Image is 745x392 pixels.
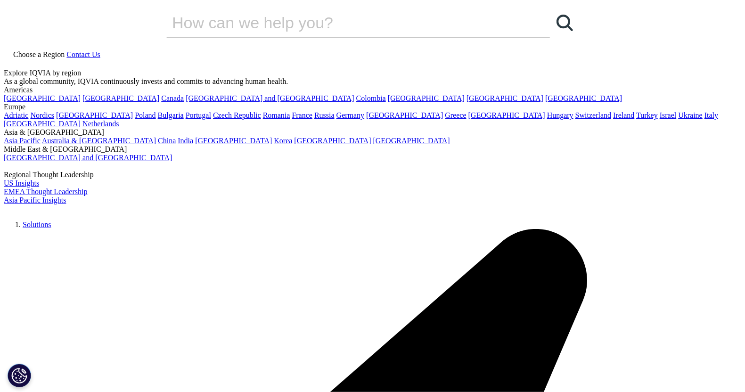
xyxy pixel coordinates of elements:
div: Asia & [GEOGRAPHIC_DATA] [4,128,741,137]
a: [GEOGRAPHIC_DATA] [56,111,133,119]
a: France [292,111,313,119]
a: Adriatic [4,111,28,119]
a: Nordics [30,111,54,119]
a: [GEOGRAPHIC_DATA] [82,94,159,102]
a: [GEOGRAPHIC_DATA] [4,94,81,102]
a: Italy [704,111,718,119]
input: Buscar [166,8,524,37]
a: Israel [660,111,677,119]
a: US Insights [4,179,39,187]
a: Germany [336,111,365,119]
a: Asia Pacific [4,137,41,145]
a: Buscar [550,8,579,37]
div: As a global community, IQVIA continuously invests and commits to advancing human health. [4,77,741,86]
a: Poland [135,111,156,119]
a: China [158,137,176,145]
a: Greece [445,111,466,119]
a: Portugal [186,111,211,119]
span: Choose a Region [13,50,65,58]
a: Czech Republic [213,111,261,119]
a: [GEOGRAPHIC_DATA] [294,137,371,145]
button: Configuración de cookies [8,364,31,387]
a: Russia [314,111,335,119]
a: [GEOGRAPHIC_DATA] [388,94,465,102]
a: Turkey [636,111,658,119]
a: India [178,137,193,145]
div: Europe [4,103,741,111]
a: [GEOGRAPHIC_DATA] [468,111,545,119]
a: Switzerland [575,111,611,119]
a: [GEOGRAPHIC_DATA] [467,94,543,102]
a: Asia Pacific Insights [4,196,66,204]
a: Canada [161,94,184,102]
a: [GEOGRAPHIC_DATA] and [GEOGRAPHIC_DATA] [186,94,354,102]
a: EMEA Thought Leadership [4,188,87,196]
a: Romania [263,111,290,119]
a: [GEOGRAPHIC_DATA] and [GEOGRAPHIC_DATA] [4,154,172,162]
div: Americas [4,86,741,94]
a: Ukraine [678,111,703,119]
div: Explore IQVIA by region [4,69,741,77]
a: [GEOGRAPHIC_DATA] [545,94,622,102]
a: Hungary [547,111,573,119]
div: Middle East & [GEOGRAPHIC_DATA] [4,145,741,154]
a: Korea [274,137,292,145]
a: Contact Us [66,50,100,58]
a: Bulgaria [158,111,184,119]
a: [GEOGRAPHIC_DATA] [195,137,272,145]
a: Colombia [356,94,386,102]
a: [GEOGRAPHIC_DATA] [373,137,450,145]
a: Netherlands [82,120,119,128]
a: [GEOGRAPHIC_DATA] [366,111,443,119]
a: Australia & [GEOGRAPHIC_DATA] [42,137,156,145]
svg: Search [557,15,573,31]
a: Solutions [23,220,51,229]
a: Ireland [613,111,634,119]
div: Regional Thought Leadership [4,171,741,179]
a: [GEOGRAPHIC_DATA] [4,120,81,128]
